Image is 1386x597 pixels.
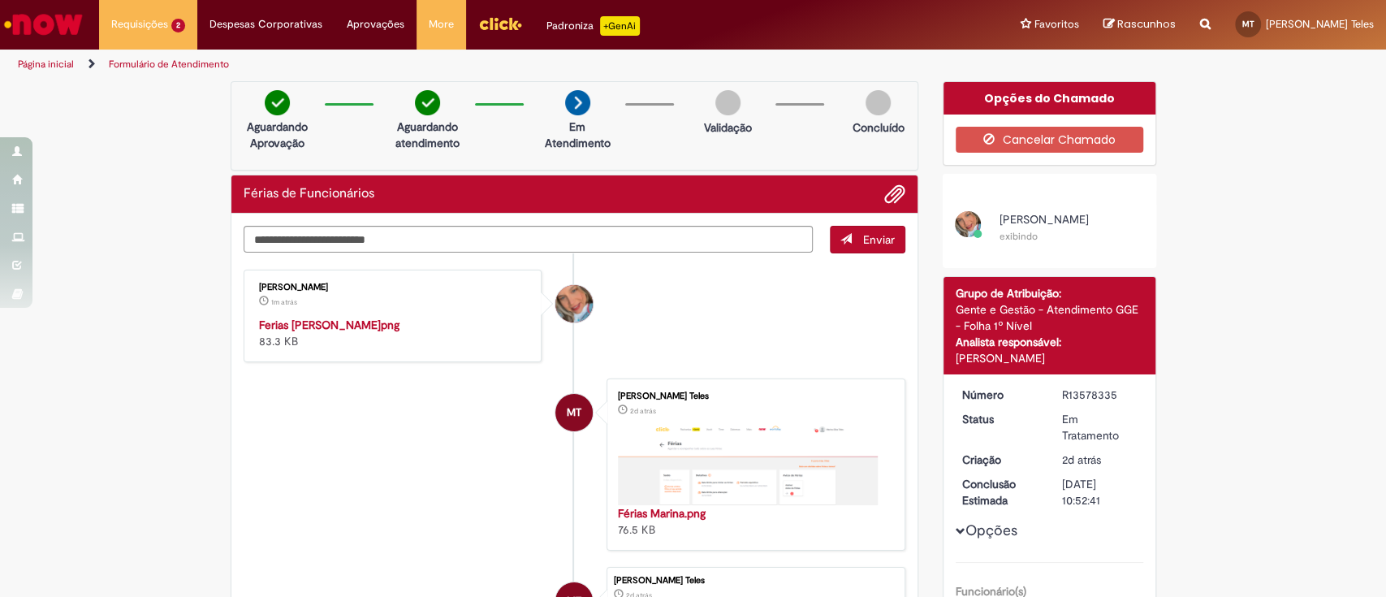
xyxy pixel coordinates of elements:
span: Requisições [111,16,168,32]
div: [PERSON_NAME] [956,350,1143,366]
div: [PERSON_NAME] Teles [614,576,896,586]
p: Validação [704,119,752,136]
div: 29/09/2025 16:52:38 [1062,452,1138,468]
div: Em Tratamento [1062,411,1138,443]
span: Rascunhos [1117,16,1176,32]
img: arrow-next.png [565,90,590,115]
button: Cancelar Chamado [956,127,1143,153]
a: Rascunhos [1103,17,1176,32]
time: 01/10/2025 10:51:31 [271,297,297,307]
ul: Trilhas de página [12,50,912,80]
span: More [429,16,454,32]
p: +GenAi [600,16,640,36]
dt: Status [950,411,1050,427]
span: 2d atrás [630,406,656,416]
div: [PERSON_NAME] Teles [618,392,888,401]
dt: Número [950,387,1050,403]
p: Aguardando Aprovação [238,119,317,151]
span: Despesas Corporativas [209,16,322,32]
div: Analista responsável: [956,334,1143,350]
div: Grupo de Atribuição: [956,285,1143,301]
p: Aguardando atendimento [388,119,467,151]
img: img-circle-grey.png [715,90,740,115]
h2: Férias de Funcionários Histórico de tíquete [244,187,374,201]
span: 1m atrás [271,297,297,307]
span: Aprovações [347,16,404,32]
a: Página inicial [18,58,74,71]
div: Padroniza [546,16,640,36]
p: Concluído [852,119,904,136]
div: Opções do Chamado [943,82,1155,115]
time: 29/09/2025 16:52:38 [1062,452,1101,467]
a: Ferias [PERSON_NAME]png [259,318,399,332]
div: 76.5 KB [618,505,888,538]
textarea: Digite sua mensagem aqui... [244,226,814,253]
span: MT [1242,19,1254,29]
p: Em Atendimento [538,119,617,151]
span: Enviar [863,232,895,247]
div: 83.3 KB [259,317,529,349]
img: ServiceNow [2,8,85,41]
div: undefined Online [555,285,593,322]
a: Férias Marina.png [618,506,706,521]
span: [PERSON_NAME] [1000,212,1089,227]
div: Gente e Gestão - Atendimento GGE - Folha 1º Nível [956,301,1143,334]
dt: Criação [950,452,1050,468]
img: img-circle-grey.png [866,90,891,115]
img: check-circle-green.png [415,90,440,115]
span: 2 [171,19,185,32]
span: [PERSON_NAME] Teles [1266,17,1374,31]
a: Formulário de Atendimento [109,58,229,71]
div: [PERSON_NAME] [259,283,529,292]
div: Marina Silva Teles [555,394,593,431]
div: [DATE] 10:52:41 [1062,476,1138,508]
img: click_logo_yellow_360x200.png [478,11,522,36]
span: Favoritos [1034,16,1079,32]
div: R13578335 [1062,387,1138,403]
button: Enviar [830,226,905,253]
button: Adicionar anexos [884,184,905,205]
time: 29/09/2025 16:52:35 [630,406,656,416]
dt: Conclusão Estimada [950,476,1050,508]
span: MT [567,393,581,432]
small: exibindo [1000,230,1038,243]
img: check-circle-green.png [265,90,290,115]
span: 2d atrás [1062,452,1101,467]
